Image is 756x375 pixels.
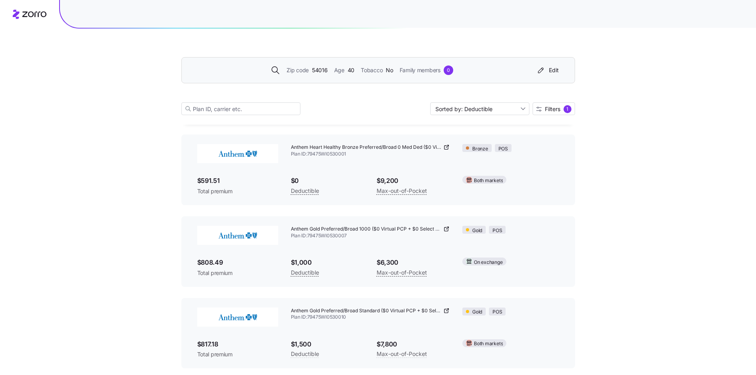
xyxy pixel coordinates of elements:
[291,186,319,196] span: Deductible
[334,66,344,75] span: Age
[312,66,328,75] span: 54016
[291,314,450,321] span: Plan ID: 79475WI0530010
[197,144,278,163] img: Anthem
[197,176,278,186] span: $591.51
[197,308,278,327] img: Anthem
[291,176,364,186] span: $0
[377,349,427,359] span: Max-out-of-Pocket
[444,65,453,75] div: 0
[492,227,502,235] span: POS
[291,144,442,151] span: Anthem Heart Healthy Bronze Preferred/Broad 0 Med Ded ($0 Virtual PCP+$0 Select Drugs+Incentives)
[291,258,364,267] span: $1,000
[197,339,278,349] span: $817.18
[291,233,450,239] span: Plan ID: 79475WI0530007
[287,66,309,75] span: Zip code
[377,258,450,267] span: $6,300
[498,145,508,153] span: POS
[472,227,482,235] span: Gold
[377,186,427,196] span: Max-out-of-Pocket
[377,176,450,186] span: $9,200
[386,66,393,75] span: No
[291,339,364,349] span: $1,500
[291,268,319,277] span: Deductible
[348,66,354,75] span: 40
[430,102,529,115] input: Sort by
[472,308,482,316] span: Gold
[197,258,278,267] span: $808.49
[291,308,442,314] span: Anthem Gold Preferred/Broad Standard ($0 Virtual PCP + $0 Select Drugs + Incentives)
[197,350,278,358] span: Total premium
[564,105,571,113] div: 1
[474,259,502,266] span: On exchange
[533,102,575,115] button: Filters1
[533,64,562,77] button: Edit
[545,106,560,112] span: Filters
[361,66,383,75] span: Tobacco
[377,339,450,349] span: $7,800
[197,226,278,245] img: Anthem
[492,308,502,316] span: POS
[197,269,278,277] span: Total premium
[181,102,300,115] input: Plan ID, carrier etc.
[472,145,488,153] span: Bronze
[536,66,559,74] div: Edit
[474,177,503,185] span: Both markets
[291,226,442,233] span: Anthem Gold Preferred/Broad 1000 ($0 Virtual PCP + $0 Select Drugs + Incentives)
[291,151,450,158] span: Plan ID: 79475WI0530001
[197,187,278,195] span: Total premium
[291,349,319,359] span: Deductible
[474,340,503,348] span: Both markets
[377,268,427,277] span: Max-out-of-Pocket
[400,66,441,75] span: Family members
